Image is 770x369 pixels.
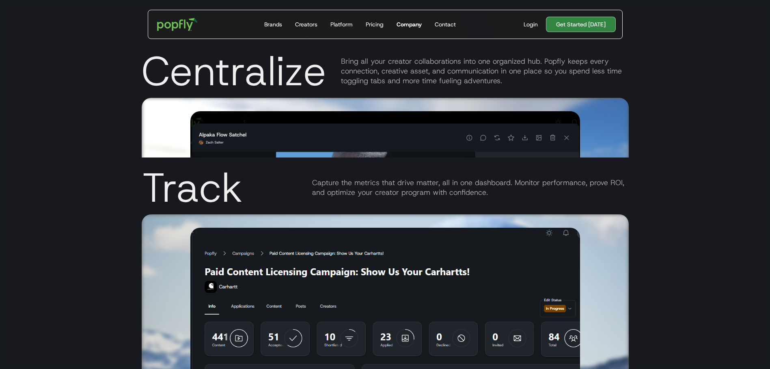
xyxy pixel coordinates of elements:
div: Track [142,167,243,208]
div: Login [524,20,538,28]
a: Creators [292,10,321,39]
div: Contact [435,20,456,28]
div: Platform [330,20,353,28]
div: Pricing [366,20,384,28]
a: Login [520,20,541,28]
a: Platform [327,10,356,39]
a: Contact [431,10,459,39]
div: Brands [264,20,282,28]
a: home [151,12,204,37]
a: Get Started [DATE] [546,17,616,32]
a: Company [393,10,425,39]
a: Pricing [362,10,387,39]
a: Brands [261,10,285,39]
div: Creators [295,20,317,28]
div: Capture the metrics that drive matter, all in one dashboard. Monitor performance, prove ROI, and ... [312,178,629,197]
div: Company [397,20,422,28]
div: Centralize [142,50,326,91]
div: Bring all your creator collaborations into one organized hub. Popfly keeps every connection, crea... [341,56,629,85]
